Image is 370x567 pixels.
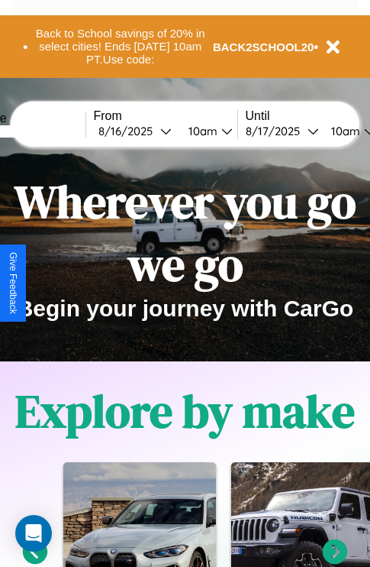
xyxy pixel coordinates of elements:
[94,123,176,139] button: 8/16/2025
[176,123,237,139] button: 10am
[213,40,314,53] b: BACK2SCHOOL20
[15,380,355,442] h1: Explore by make
[323,124,364,138] div: 10am
[15,515,52,552] div: Open Intercom Messenger
[94,109,237,123] label: From
[181,124,221,138] div: 10am
[8,252,18,314] div: Give Feedback
[98,124,160,138] div: 8 / 16 / 2025
[28,23,213,70] button: Back to School savings of 20% in select cities! Ends [DATE] 10am PT.Use code:
[246,124,307,138] div: 8 / 17 / 2025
